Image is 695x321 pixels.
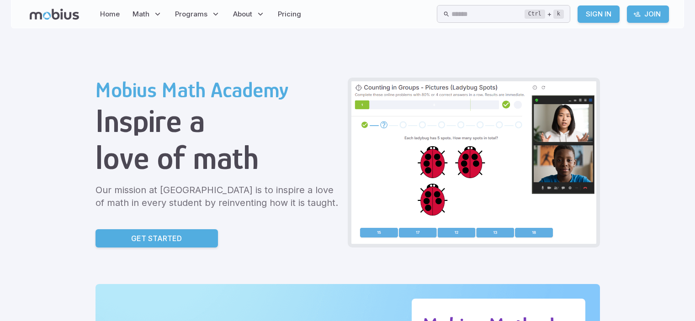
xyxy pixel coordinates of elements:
h1: Inspire a [95,102,340,139]
a: Home [97,4,122,25]
h2: Mobius Math Academy [95,78,340,102]
kbd: Ctrl [525,10,545,19]
a: Join [627,5,669,23]
img: Grade 2 Class [351,81,596,244]
div: + [525,9,564,20]
h1: love of math [95,139,340,176]
span: Math [133,9,149,19]
span: Programs [175,9,207,19]
span: About [233,9,252,19]
a: Get Started [95,229,218,247]
kbd: k [553,10,564,19]
a: Sign In [578,5,620,23]
p: Get Started [131,233,182,244]
p: Our mission at [GEOGRAPHIC_DATA] is to inspire a love of math in every student by reinventing how... [95,184,340,209]
a: Pricing [275,4,304,25]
